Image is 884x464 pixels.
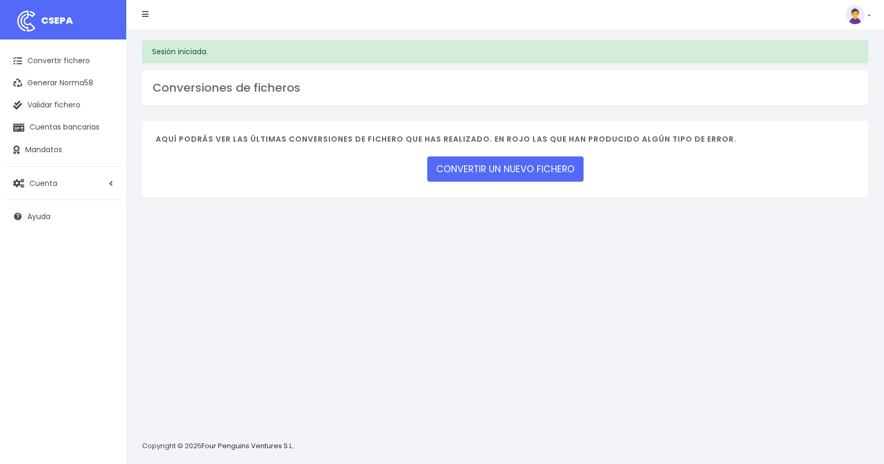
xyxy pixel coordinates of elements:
[427,156,584,182] a: CONVERTIR UN NUEVO FICHERO
[846,5,865,24] img: profile
[5,116,121,139] a: Cuentas bancarias
[5,72,121,94] a: Generar Norma58
[5,50,121,72] a: Convertir fichero
[202,441,294,451] a: Four Penguins Ventures S.L.
[153,81,858,95] h3: Conversiones de ficheros
[156,135,855,149] h4: Aquí podrás ver las últimas conversiones de fichero que has realizado. En rojo las que han produc...
[5,139,121,161] a: Mandatos
[142,441,295,452] p: Copyright © 2025 .
[5,94,121,116] a: Validar fichero
[29,177,57,188] span: Cuenta
[5,205,121,228] a: Ayuda
[27,211,51,222] span: Ayuda
[5,172,121,194] a: Cuenta
[13,8,39,34] img: logo
[41,14,73,27] span: CSEPA
[142,40,868,63] div: Sesión iniciada.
